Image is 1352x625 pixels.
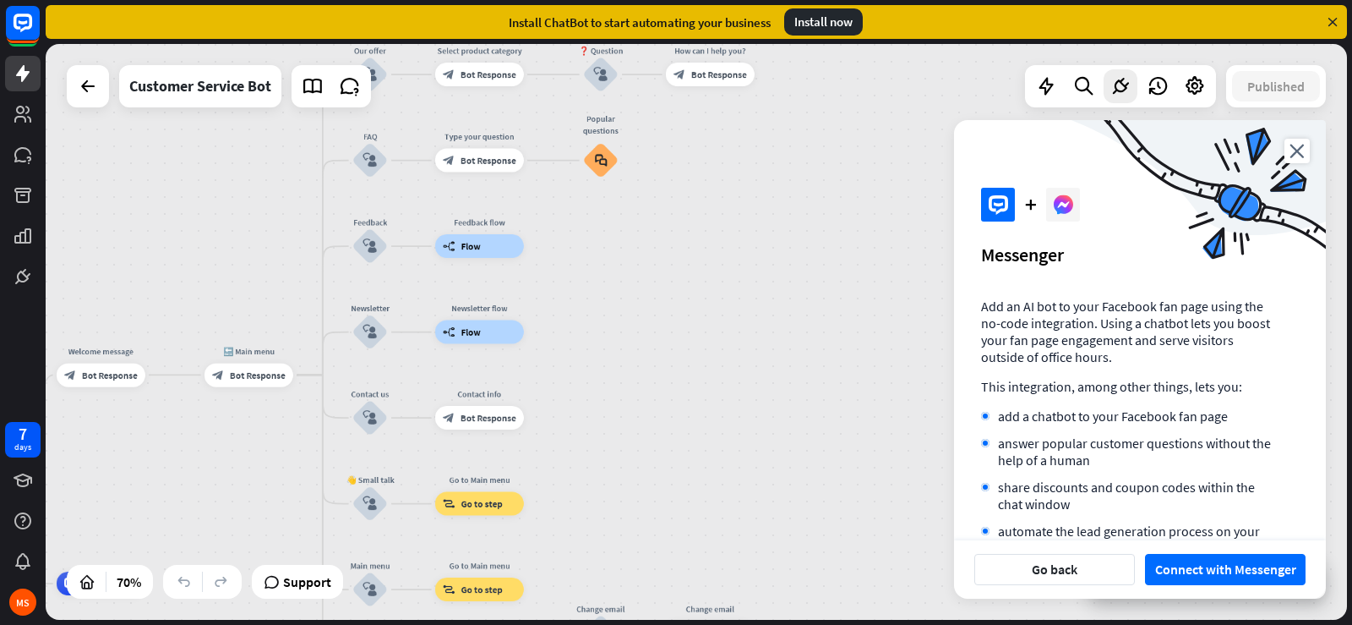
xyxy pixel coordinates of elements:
div: Customer Service Bot [129,65,271,107]
div: MS [9,589,36,616]
i: builder_tree [443,326,455,338]
i: block_goto [443,584,455,595]
i: block_user_input [363,153,377,167]
div: 👋 Small talk [335,474,406,486]
i: block_user_input [363,68,377,82]
i: block_bot_response [673,69,685,80]
span: Go to step [461,498,503,510]
span: Flow [461,240,481,252]
div: Welcome message [47,345,154,357]
span: Bot Response [461,412,516,424]
div: Contact info [426,388,532,400]
span: Support [283,568,331,595]
li: share discounts and coupon codes within the chat window [981,479,1272,513]
p: This integration, among other things, lets you: [981,378,1272,395]
i: block_goto [443,498,455,510]
i: plus [1025,200,1036,210]
div: 70% [112,568,146,595]
div: 🔙 Main menu [195,345,302,357]
li: automate the lead generation process on your fan page [981,523,1272,556]
div: Install ChatBot to start automating your business [509,14,771,30]
div: FAQ [335,131,406,143]
i: close [1284,139,1310,163]
li: answer popular customer questions without the help of a human [981,435,1272,469]
div: Main menu [335,560,406,572]
div: Change email [657,603,763,615]
i: block_bot_response [64,369,76,381]
a: 7 days [5,422,41,458]
button: Connect with Messenger [1145,554,1306,585]
div: Newsletter flow [426,303,532,315]
div: Feedback [335,217,406,228]
button: Go back [974,554,1135,585]
i: block_user_input [363,583,377,597]
p: Add an AI bot to your Facebook fan page using the no-code integration. Using a chatbot lets you b... [981,298,1272,365]
span: Bot Response [691,69,747,80]
div: Change email [565,603,636,615]
div: How can I help you? [657,45,763,57]
div: 7 [19,426,27,441]
i: block_bot_response [443,412,455,424]
span: Bot Response [230,369,286,381]
i: block_user_input [363,411,377,425]
i: block_bot_response [443,155,455,167]
div: Select product category [426,45,532,57]
span: Flow [461,326,481,338]
div: Popular questions [574,113,627,137]
div: Messenger [981,243,1299,266]
span: Go to step [461,584,503,595]
i: block_user_input [363,496,377,511]
i: builder_tree [443,240,455,252]
div: Go to Main menu [426,474,532,486]
button: Published [1232,71,1320,101]
i: block_bot_response [443,69,455,80]
div: days [14,441,31,453]
i: block_faq [594,154,607,167]
span: Bot Response [461,155,516,167]
button: Open LiveChat chat widget [14,7,64,58]
div: Newsletter [335,303,406,315]
i: block_bot_response [212,369,224,381]
div: Go to Main menu [426,560,532,572]
div: Feedback flow [426,217,532,228]
span: Bot Response [82,369,138,381]
i: block_user_input [363,325,377,339]
div: Type your question [426,131,532,143]
span: Bot Response [461,69,516,80]
i: block_user_input [363,239,377,254]
i: block_user_input [593,68,608,82]
div: ❓ Question [565,45,636,57]
div: Install now [784,8,863,36]
div: Contact us [335,388,406,400]
div: Our offer [335,45,406,57]
li: add a chatbot to your Facebook fan page [981,408,1272,425]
